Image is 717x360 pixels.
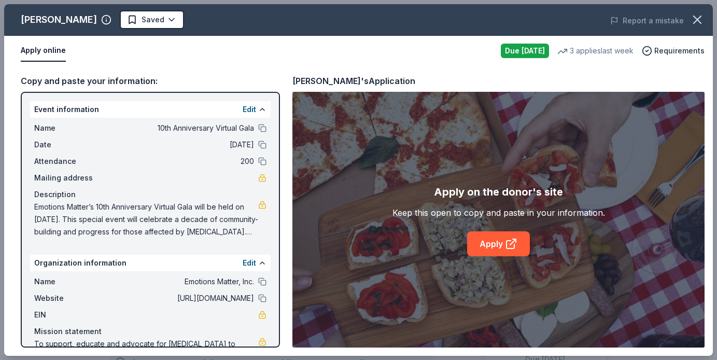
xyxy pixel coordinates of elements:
button: Edit [243,103,256,116]
span: Date [34,139,104,151]
button: Edit [243,257,256,269]
button: Saved [120,10,184,29]
div: Mission statement [34,325,266,338]
button: Requirements [642,45,705,57]
span: Website [34,292,104,304]
span: Requirements [654,45,705,57]
span: Attendance [34,155,104,168]
span: Mailing address [34,172,104,184]
button: Apply online [21,40,66,62]
div: Event information [30,101,271,118]
span: 10th Anniversary Virtual Gala [104,122,254,134]
div: Organization information [30,255,271,271]
span: [DATE] [104,139,254,151]
span: Emotions Matter, Inc. [104,275,254,288]
div: Keep this open to copy and paste in your information. [392,206,605,219]
div: Due [DATE] [501,44,549,58]
div: [PERSON_NAME]'s Application [292,74,415,88]
span: [URL][DOMAIN_NAME] [104,292,254,304]
div: Apply on the donor's site [434,184,563,200]
div: 3 applies last week [557,45,634,57]
button: Report a mistake [610,15,684,27]
span: Name [34,275,104,288]
div: Copy and paste your information: [21,74,280,88]
div: [PERSON_NAME] [21,11,97,28]
span: Emotions Matter’s 10th Anniversary Virtual Gala will be held on [DATE]. This special event will c... [34,201,258,238]
span: Saved [142,13,164,26]
span: EIN [34,309,104,321]
a: Apply [467,231,530,256]
div: Description [34,188,266,201]
span: 200 [104,155,254,168]
span: Name [34,122,104,134]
